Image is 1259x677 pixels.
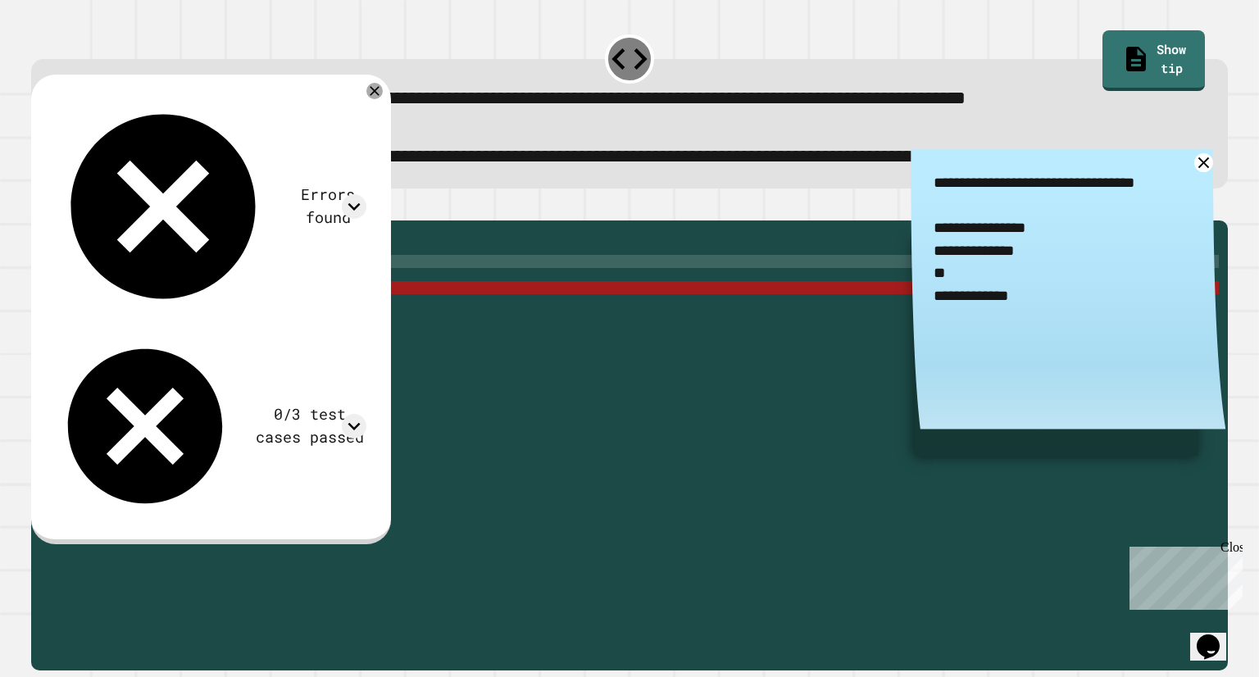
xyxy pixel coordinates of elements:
a: Show tip [1102,30,1206,92]
iframe: chat widget [1123,540,1243,610]
div: 0/3 test cases passed [254,403,366,448]
div: Errors found [290,184,366,229]
iframe: chat widget [1190,611,1243,661]
div: Chat with us now!Close [7,7,113,104]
